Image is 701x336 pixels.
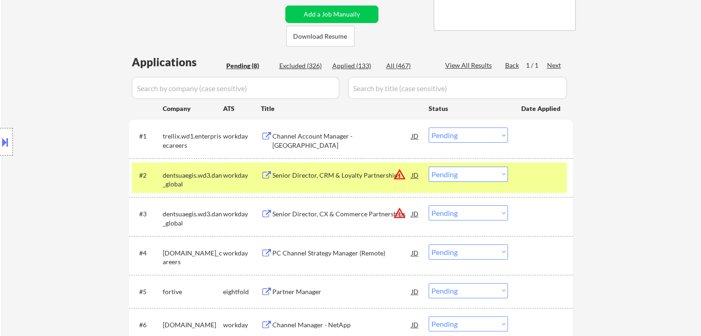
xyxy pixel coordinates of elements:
[163,320,223,330] div: [DOMAIN_NAME]
[411,205,420,222] div: JD
[223,209,261,219] div: workday
[163,287,223,296] div: fortive
[223,249,261,258] div: workday
[139,249,155,258] div: #4
[163,171,223,189] div: dentsuaegis.wd3.dan_global
[223,132,261,141] div: workday
[163,132,223,150] div: trellix.wd1.enterprisecareers
[332,61,378,70] div: Applied (133)
[223,320,261,330] div: workday
[272,209,412,219] div: Senior Director, CX & Commerce Partnerships
[445,61,495,70] div: View All Results
[411,316,420,333] div: JD
[393,168,406,181] button: warning_amber
[286,26,354,46] button: Download Resume
[386,61,432,70] div: All (467)
[411,283,420,300] div: JD
[521,104,562,113] div: Date Applied
[285,6,378,23] button: Add a Job Manually
[261,104,420,113] div: Title
[547,61,562,70] div: Next
[411,127,420,144] div: JD
[139,287,155,296] div: #5
[132,77,339,99] input: Search by company (case sensitive)
[132,57,223,68] div: Applications
[348,77,567,99] input: Search by title (case sensitive)
[163,209,223,227] div: dentsuaegis.wd3.dan_global
[393,207,406,220] button: warning_amber
[526,61,547,70] div: 1 / 1
[411,244,420,261] div: JD
[223,171,261,180] div: workday
[272,249,412,258] div: PC Channel Strategy Manager (Remote)
[272,320,412,330] div: Channel Manager - NetApp
[429,100,508,116] div: Status
[139,320,155,330] div: #6
[163,104,223,113] div: Company
[279,61,325,70] div: Excluded (326)
[226,61,272,70] div: Pending (8)
[505,61,520,70] div: Back
[223,104,261,113] div: ATS
[272,171,412,180] div: Senior Director, CRM & Loyalty Partnerships
[163,249,223,266] div: [DOMAIN_NAME]_careers
[223,287,261,296] div: eightfold
[272,132,412,150] div: Channel Account Manager - [GEOGRAPHIC_DATA]
[272,287,412,296] div: Partner Manager
[411,167,420,183] div: JD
